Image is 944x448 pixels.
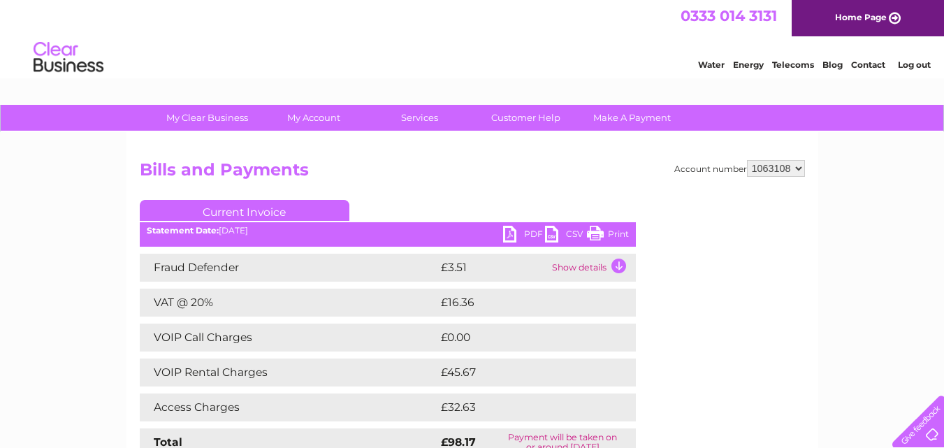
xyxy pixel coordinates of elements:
[437,254,549,282] td: £3.51
[822,59,843,70] a: Blog
[437,359,607,386] td: £45.67
[587,226,629,246] a: Print
[140,324,437,352] td: VOIP Call Charges
[33,36,104,79] img: logo.png
[898,59,931,70] a: Log out
[140,359,437,386] td: VOIP Rental Charges
[140,226,636,236] div: [DATE]
[437,324,604,352] td: £0.00
[256,105,371,131] a: My Account
[140,289,437,317] td: VAT @ 20%
[468,105,583,131] a: Customer Help
[574,105,690,131] a: Make A Payment
[681,7,777,24] a: 0333 014 3131
[549,254,636,282] td: Show details
[140,393,437,421] td: Access Charges
[851,59,885,70] a: Contact
[362,105,477,131] a: Services
[503,226,545,246] a: PDF
[545,226,587,246] a: CSV
[437,393,607,421] td: £32.63
[733,59,764,70] a: Energy
[674,160,805,177] div: Account number
[150,105,265,131] a: My Clear Business
[147,225,219,236] b: Statement Date:
[437,289,607,317] td: £16.36
[772,59,814,70] a: Telecoms
[140,254,437,282] td: Fraud Defender
[140,200,349,221] a: Current Invoice
[698,59,725,70] a: Water
[143,8,803,68] div: Clear Business is a trading name of Verastar Limited (registered in [GEOGRAPHIC_DATA] No. 3667643...
[140,160,805,187] h2: Bills and Payments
